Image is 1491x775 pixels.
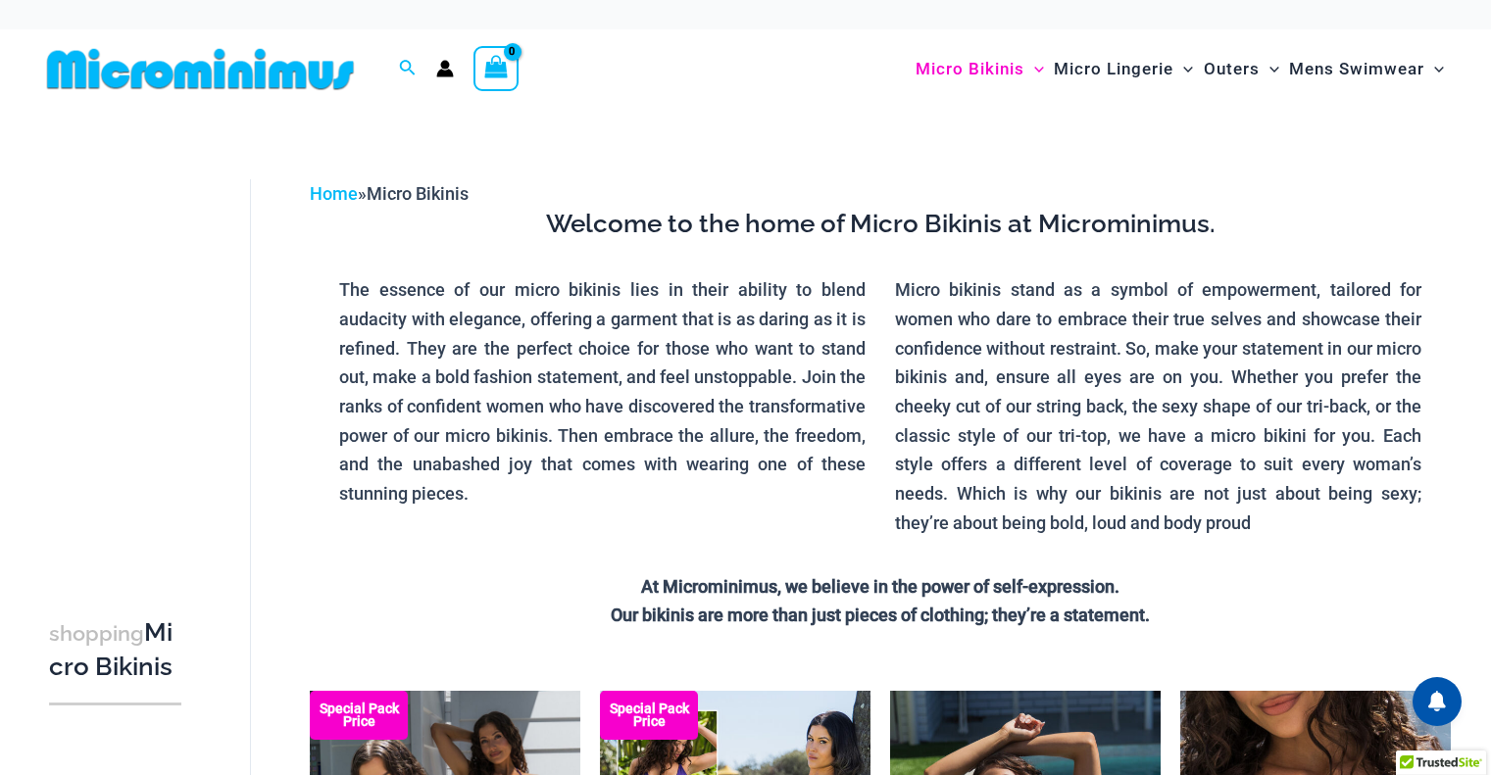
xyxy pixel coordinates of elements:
[600,702,698,728] b: Special Pack Price
[49,621,144,646] span: shopping
[436,60,454,77] a: Account icon link
[310,702,408,728] b: Special Pack Price
[916,44,1024,94] span: Micro Bikinis
[611,605,1150,625] strong: Our bikinis are more than just pieces of clothing; they’re a statement.
[1289,44,1424,94] span: Mens Swimwear
[49,164,225,556] iframe: TrustedSite Certified
[1284,39,1449,99] a: Mens SwimwearMenu ToggleMenu Toggle
[1054,44,1173,94] span: Micro Lingerie
[641,576,1119,597] strong: At Microminimus, we believe in the power of self-expression.
[1173,44,1193,94] span: Menu Toggle
[324,208,1436,241] h3: Welcome to the home of Micro Bikinis at Microminimus.
[473,46,519,91] a: View Shopping Cart, empty
[1424,44,1444,94] span: Menu Toggle
[49,616,181,684] h3: Micro Bikinis
[339,275,866,509] p: The essence of our micro bikinis lies in their ability to blend audacity with elegance, offering ...
[895,275,1421,537] p: Micro bikinis stand as a symbol of empowerment, tailored for women who dare to embrace their true...
[908,36,1452,102] nav: Site Navigation
[399,57,417,81] a: Search icon link
[1260,44,1279,94] span: Menu Toggle
[1049,39,1198,99] a: Micro LingerieMenu ToggleMenu Toggle
[1204,44,1260,94] span: Outers
[39,47,362,91] img: MM SHOP LOGO FLAT
[1199,39,1284,99] a: OutersMenu ToggleMenu Toggle
[367,183,469,204] span: Micro Bikinis
[310,183,469,204] span: »
[911,39,1049,99] a: Micro BikinisMenu ToggleMenu Toggle
[310,183,358,204] a: Home
[1024,44,1044,94] span: Menu Toggle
